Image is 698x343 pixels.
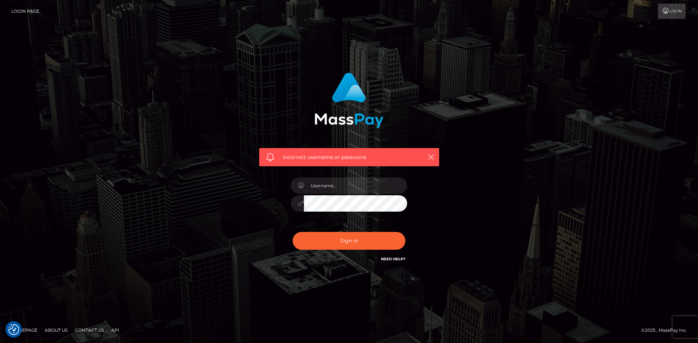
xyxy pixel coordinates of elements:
[381,257,405,261] a: Need Help?
[108,324,122,336] a: API
[304,177,407,194] input: Username...
[11,4,39,19] a: Login Page
[72,324,107,336] a: Contact Us
[314,73,384,128] img: MassPay Login
[8,324,40,336] a: Homepage
[658,4,686,19] a: Login
[42,324,71,336] a: About Us
[8,324,19,335] button: Consent Preferences
[641,326,693,334] div: © 2025 , MassPay Inc.
[283,154,416,161] span: Incorrect username or password.
[8,324,19,335] img: Revisit consent button
[293,232,405,250] button: Sign in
